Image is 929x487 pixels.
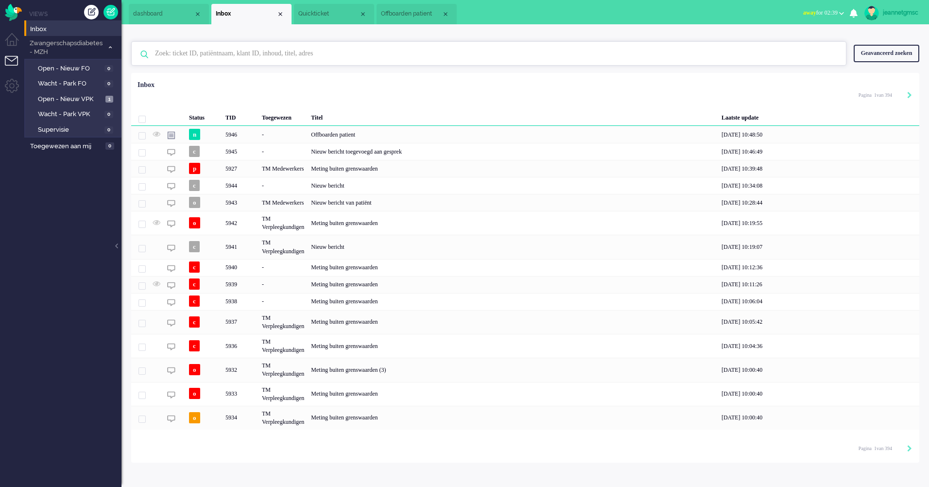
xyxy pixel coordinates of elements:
a: Wacht - Park FO 0 [28,78,120,88]
span: 0 [104,80,113,87]
li: Dashboard [129,4,209,24]
div: Close tab [442,10,449,18]
div: TID [222,106,258,126]
div: Status [186,106,222,126]
div: [DATE] 10:46:49 [718,143,919,160]
input: Page [872,445,877,452]
div: 5945 [222,143,258,160]
div: 5940 [222,259,258,276]
div: 5942 [222,211,258,235]
div: Offboarden patient [308,126,718,143]
div: [DATE] 10:19:07 [718,235,919,259]
a: Toegewezen aan mij 0 [28,140,121,151]
input: Page [872,92,877,99]
div: Geavanceerd zoeken [854,45,919,62]
img: avatar [864,6,879,20]
a: Quick Ticket [103,5,118,19]
span: Open - Nieuw FO [38,64,102,73]
div: TM Verpleegkundigen [258,235,308,259]
span: 0 [104,126,113,134]
li: Tickets menu [5,56,27,78]
span: c [189,241,200,252]
div: - [258,126,308,143]
div: Meting buiten grenswaarden [308,382,718,406]
div: [DATE] 10:48:50 [718,126,919,143]
img: ic_chat_grey.svg [167,182,175,191]
div: [DATE] 10:28:44 [718,194,919,211]
div: Next [907,444,912,454]
span: p [189,163,200,174]
div: [DATE] 10:05:42 [718,310,919,334]
div: TM Verpleegkundigen [258,406,308,430]
div: Pagination [859,87,912,102]
span: c [189,261,200,273]
span: n [189,129,200,140]
span: 0 [104,111,113,118]
div: 5932 [222,358,258,382]
span: Inbox [216,10,276,18]
img: ic_chat_grey.svg [167,244,175,252]
div: [DATE] 10:34:08 [718,177,919,194]
div: Meting buiten grenswaarden [308,211,718,235]
input: Zoek: ticket ID, patiëntnaam, klant ID, inhoud, titel, adres [148,42,833,65]
div: 5933 [131,382,919,406]
div: Next [907,91,912,101]
img: ic_chat_grey.svg [167,319,175,327]
div: - [258,276,308,293]
div: Nieuw bericht [308,177,718,194]
div: 5945 [131,143,919,160]
div: 5938 [131,293,919,310]
li: Dashboard menu [5,33,27,55]
span: c [189,340,200,351]
div: 5943 [222,194,258,211]
div: 5943 [131,194,919,211]
img: ic_chat_grey.svg [167,366,175,375]
img: ic_chat_grey.svg [167,391,175,399]
div: Toegewezen [258,106,308,126]
span: for 02:39 [803,9,838,16]
a: Inbox [28,23,121,34]
div: Nieuw bericht [308,235,718,259]
span: c [189,180,200,191]
div: TM Verpleegkundigen [258,211,308,235]
div: Meting buiten grenswaarden [308,293,718,310]
div: [DATE] 10:19:55 [718,211,919,235]
div: 5940 [131,259,919,276]
div: Inbox [138,80,155,90]
span: c [189,296,200,307]
span: Offboarden patient [381,10,442,18]
div: Meting buiten grenswaarden [308,406,718,430]
div: 5941 [131,235,919,259]
div: [DATE] 10:12:36 [718,259,919,276]
a: Omnidesk [5,6,22,14]
span: Inbox [30,25,121,34]
span: o [189,388,200,399]
div: 5941 [222,235,258,259]
img: ic_chat_grey.svg [167,264,175,273]
div: 5939 [222,276,258,293]
img: ic_chat_grey.svg [167,281,175,290]
div: Pagination [859,441,912,455]
span: Zwangerschapsdiabetes - MZH [28,39,103,57]
div: Meting buiten grenswaarden [308,259,718,276]
img: flow_omnibird.svg [5,4,22,21]
button: awayfor 02:39 [797,6,850,20]
a: Supervisie 0 [28,124,120,135]
div: Nieuw bericht toegevoegd aan gesprek [308,143,718,160]
li: Views [29,10,121,18]
div: 5944 [222,177,258,194]
div: 5936 [222,334,258,358]
a: jeannetgmsc [862,6,919,20]
div: 5937 [131,310,919,334]
div: 5932 [131,358,919,382]
span: Open - Nieuw VPK [38,95,103,104]
span: Wacht - Park VPK [38,110,102,119]
span: c [189,316,200,328]
span: o [189,364,200,375]
img: ic-search-icon.svg [132,42,157,67]
div: Nieuw bericht van patiënt [308,194,718,211]
a: Open - Nieuw VPK 1 [28,93,120,104]
div: - [258,143,308,160]
li: awayfor 02:39 [797,3,850,24]
div: [DATE] 10:04:36 [718,334,919,358]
